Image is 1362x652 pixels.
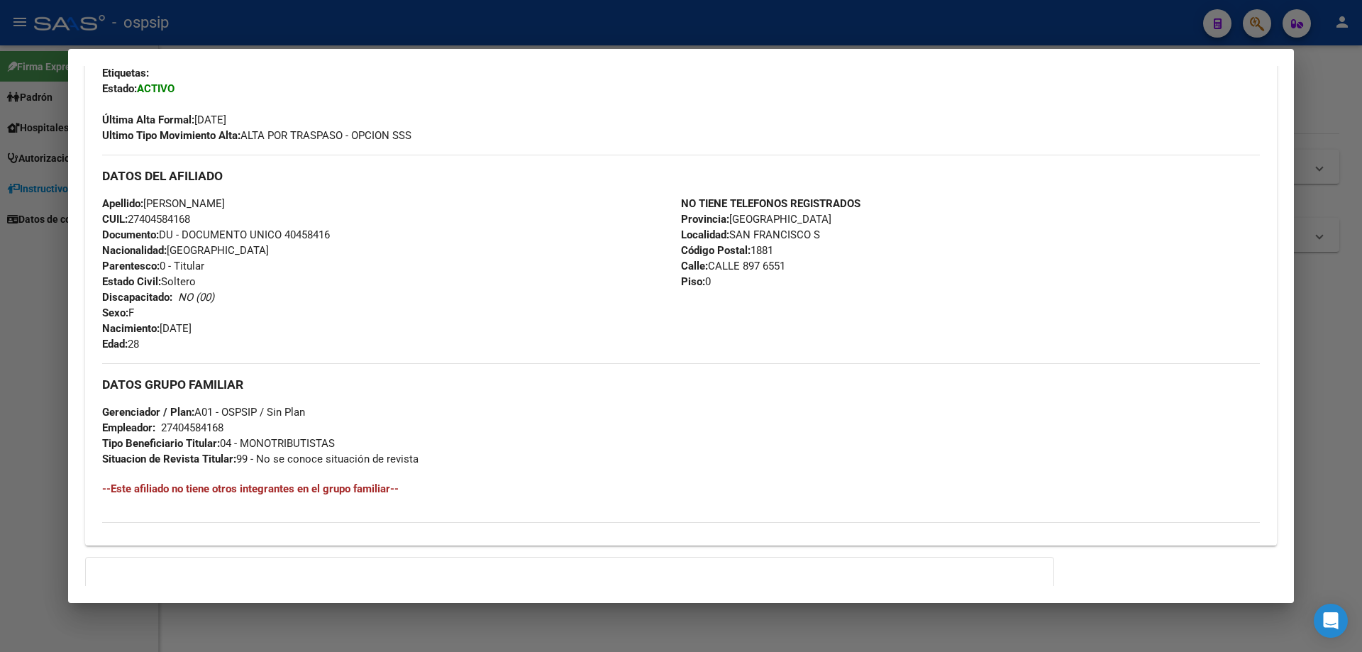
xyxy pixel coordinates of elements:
span: F [102,306,134,319]
h3: Información Prestacional: [103,583,1036,600]
strong: Documento: [102,228,159,241]
span: [PERSON_NAME] [102,197,225,210]
strong: CUIL: [102,213,128,226]
span: CALLE 897 6551 [681,260,785,272]
span: [DATE] [102,114,226,126]
span: 04 - MONOTRIBUTISTAS [102,437,335,450]
strong: Situacion de Revista Titular: [102,453,236,465]
span: 0 [681,275,711,288]
span: 28 [102,338,139,350]
span: 0 - Titular [102,260,204,272]
span: A01 - OSPSIP / Sin Plan [102,406,305,419]
span: [GEOGRAPHIC_DATA] [102,244,269,257]
span: ALTA POR TRASPASO - OPCION SSS [102,129,411,142]
span: 27404584168 [102,213,190,226]
strong: Nacimiento: [102,322,160,335]
strong: ACTIVO [137,82,175,95]
strong: Ultimo Tipo Movimiento Alta: [102,129,240,142]
span: DU - DOCUMENTO UNICO 40458416 [102,228,330,241]
strong: Estado Civil: [102,275,161,288]
strong: Etiquetas: [102,67,149,79]
h4: --Este afiliado no tiene otros integrantes en el grupo familiar-- [102,481,1260,497]
span: [GEOGRAPHIC_DATA] [681,213,831,226]
span: [DATE] [102,322,192,335]
strong: Gerenciador / Plan: [102,406,194,419]
strong: Calle: [681,260,708,272]
strong: Localidad: [681,228,729,241]
strong: Nacionalidad: [102,244,167,257]
strong: Código Postal: [681,244,751,257]
strong: Apellido: [102,197,143,210]
strong: Tipo Beneficiario Titular: [102,437,220,450]
span: 1881 [681,244,773,257]
span: Soltero [102,275,196,288]
strong: Discapacitado: [102,291,172,304]
strong: Sexo: [102,306,128,319]
strong: Última Alta Formal: [102,114,194,126]
strong: NO TIENE TELEFONOS REGISTRADOS [681,197,860,210]
strong: Estado: [102,82,137,95]
i: NO (00) [178,291,214,304]
div: Open Intercom Messenger [1314,604,1348,638]
span: SAN FRANCISCO S [681,228,820,241]
strong: Piso: [681,275,705,288]
strong: Edad: [102,338,128,350]
div: 27404584168 [161,420,223,436]
strong: Parentesco: [102,260,160,272]
h3: DATOS GRUPO FAMILIAR [102,377,1260,392]
strong: Provincia: [681,213,729,226]
strong: Empleador: [102,421,155,434]
div: Datos de Empadronamiento [85,1,1277,546]
span: 99 - No se conoce situación de revista [102,453,419,465]
h3: DATOS DEL AFILIADO [102,168,1260,184]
